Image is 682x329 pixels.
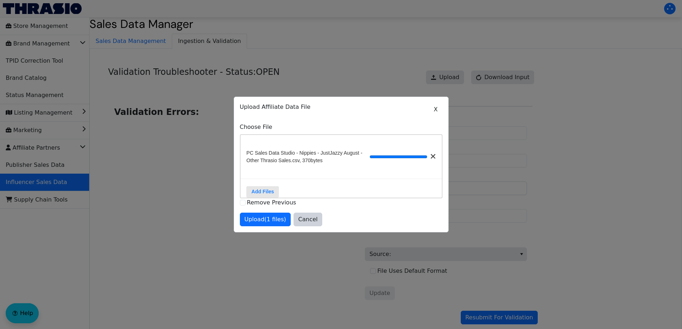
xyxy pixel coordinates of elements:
span: X [434,105,438,114]
span: Upload (1 files) [245,215,286,224]
label: Choose File [240,123,442,131]
label: Remove Previous [247,199,296,206]
span: Cancel [298,215,318,224]
label: Add Files [246,186,279,198]
button: Upload(1 files) [240,213,291,226]
button: X [429,103,442,116]
p: Upload Affiliate Data File [240,103,442,111]
button: Cancel [294,213,322,226]
span: PC Sales Data Studio - Nippies - JustJazzy August - Other Thrasio Sales.csv, 370bytes [246,149,369,164]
